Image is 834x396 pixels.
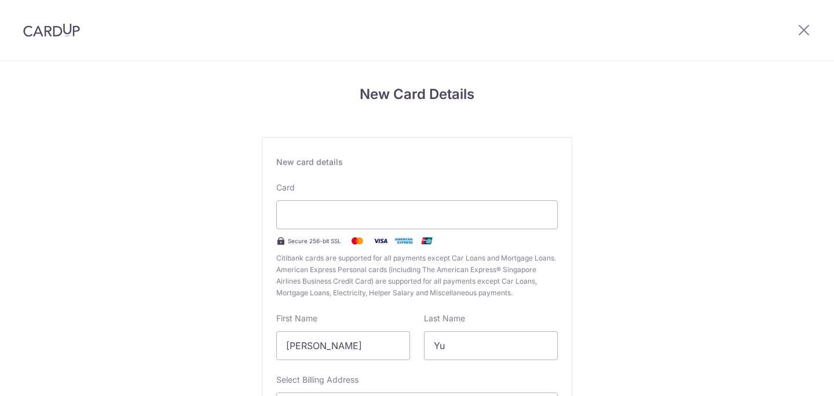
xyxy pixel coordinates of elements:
span: Citibank cards are supported for all payments except Car Loans and Mortgage Loans. American Expre... [276,252,558,299]
img: .alt.unionpay [415,234,438,248]
img: Visa [369,234,392,248]
label: Card [276,182,295,193]
label: First Name [276,313,317,324]
iframe: Secure card payment input frame [286,208,548,222]
img: Mastercard [346,234,369,248]
label: Last Name [424,313,465,324]
h4: New Card Details [262,84,572,105]
input: Cardholder First Name [276,331,410,360]
iframe: Opens a widget where you can find more information [759,361,822,390]
img: CardUp [23,23,80,37]
div: New card details [276,156,558,168]
img: .alt.amex [392,234,415,248]
label: Select Billing Address [276,374,359,386]
span: Secure 256-bit SSL [288,236,341,245]
input: Cardholder Last Name [424,331,558,360]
